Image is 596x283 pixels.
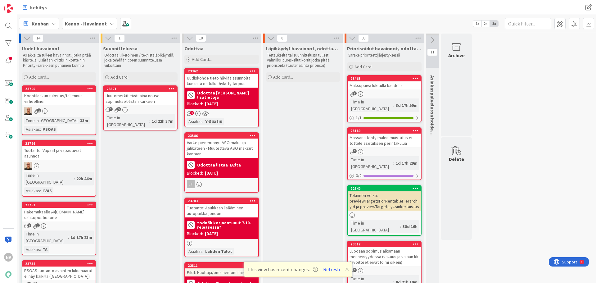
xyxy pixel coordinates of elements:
span: : [74,175,75,182]
div: [DATE] [205,101,218,107]
div: 1d 17h 23m [69,234,94,241]
div: 22840Tekninen velka: previewTargetsForRentableHierarchyId ja previewTargets yksinkertaistus [348,186,421,211]
div: Time in [GEOGRAPHIC_DATA] [106,114,149,128]
p: Sarake prioriteettijärjestyksessä [348,53,420,58]
div: 23753 [22,202,96,208]
span: 3 [353,91,357,95]
span: Add Card... [192,57,212,62]
div: Lahden Talot [204,248,234,255]
span: Priorisoidut havainnot, odottaa kehityskapaa [347,45,422,52]
span: 2x [481,21,490,27]
div: 6 [32,2,34,7]
div: 23463 [350,76,421,81]
span: : [393,102,394,109]
img: MK [24,162,32,170]
div: NV [4,253,13,262]
span: 11 [427,48,438,56]
span: : [40,246,41,253]
div: TA [41,246,49,253]
div: 1d 17h 29m [394,160,419,167]
div: 23766 [25,141,96,146]
div: 38d 16h [401,223,419,230]
div: 23753 [25,203,96,207]
div: 23703 [188,199,258,203]
span: Support [13,1,28,8]
div: Huutomerkit eivät aina nouse sopimukset-listan kärkeen [104,92,177,105]
div: Hakemukselle @[DOMAIN_NAME] sähköpostiosoite [22,208,96,221]
span: : [149,118,150,125]
div: Tuotanto: Asukkaan lisääminen autopaikka-jonoon [185,204,258,217]
div: Time in [GEOGRAPHIC_DATA] [350,156,393,170]
b: Odottaa listaa TA:lta [197,163,241,167]
div: Uudiskohde tieto häviää asunnolta kun siitä on tullut hylätty tarjous [185,74,258,88]
span: 0 / 2 [356,172,362,179]
div: Asiakas [24,126,40,133]
span: 1 [114,34,125,42]
div: 23189Massana tehty maksumuistutus ei tottele asetuksen perintäkulua [348,128,421,147]
div: 22811 [185,263,258,268]
div: Asiakas [24,187,40,194]
div: Time in [GEOGRAPHIC_DATA] [24,231,68,244]
div: 1d 22h 37m [150,118,175,125]
div: 23796Koontilaskun tulostus/tallennus virheellinen [22,86,96,105]
div: 22811 [188,263,258,268]
div: LVAS [41,187,53,194]
span: 0 [277,34,287,42]
div: Pilot: Huoltaja/omainen-ominaisuus [185,268,258,276]
img: Visit kanbanzone.com [4,4,13,13]
span: Asiakaspalvelussa hoidettavat [429,75,436,145]
span: 14 [33,34,43,42]
div: 23189 [350,129,421,133]
span: Add Card... [354,64,374,70]
div: 23571 [104,86,177,92]
span: : [40,126,41,133]
div: Time in [GEOGRAPHIC_DATA] [350,98,393,112]
div: 23766 [22,141,96,146]
div: 1/1 [348,114,421,122]
div: 23512 [348,241,421,247]
div: JT [185,180,258,188]
div: Delete [449,155,464,163]
div: 23463Maksupäivä lukitulla kaudella [348,76,421,89]
span: Odottaa [184,45,204,52]
div: 3d 17h 50m [394,102,419,109]
div: MK [22,162,96,170]
div: Massana tehty maksumuistutus ei tottele asetuksen perintäkulua [348,134,421,147]
span: : [78,117,79,124]
span: 1 [37,108,41,112]
span: 1 [109,107,113,111]
div: 23362 [188,69,258,73]
p: Asiakkailta tulleet havainnot, jotka pitää käsitellä. Lisätään kriittisiin kortteihin Priority -s... [23,53,95,68]
span: 2 [353,149,357,153]
span: : [400,223,401,230]
b: todnäk korjaantunut 7.10. releasessa? [197,221,256,229]
span: kehitys [30,4,47,11]
div: 22h 44m [75,175,94,182]
b: Odottaa [PERSON_NAME] lisätietoja [197,91,256,99]
div: 23586Varke pienentänyt ASO maksuja jälikäteen - Muutettava ASO maksut kantaan [185,133,258,158]
div: Time in [GEOGRAPHIC_DATA] [24,172,74,185]
div: 22840 [350,186,421,191]
div: Time in [GEOGRAPHIC_DATA] [24,117,78,124]
span: 3x [490,21,498,27]
div: 22811Pilot: Huoltaja/omainen-ominaisuus [185,263,258,276]
div: Archive [448,52,465,59]
input: Quick Filter... [505,18,551,29]
div: Asiakas [24,246,40,253]
div: Blocked: [187,170,203,176]
span: 93 [358,34,369,42]
div: 23796 [22,86,96,92]
div: PSOAS [41,126,57,133]
a: kehitys [19,2,51,13]
span: : [68,234,69,241]
span: : [40,187,41,194]
div: 23703Tuotanto: Asukkaan lisääminen autopaikka-jonoon [185,198,258,217]
div: 23586 [185,133,258,139]
div: JT [187,180,195,188]
div: [DATE] [205,231,218,237]
div: Varke pienentänyt ASO maksuja jälikäteen - Muutettava ASO maksut kantaan [185,139,258,158]
span: 1 / 1 [356,115,362,121]
div: Time in [GEOGRAPHIC_DATA] [350,220,400,233]
span: 1 [27,223,31,227]
span: Add Card... [111,74,130,80]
